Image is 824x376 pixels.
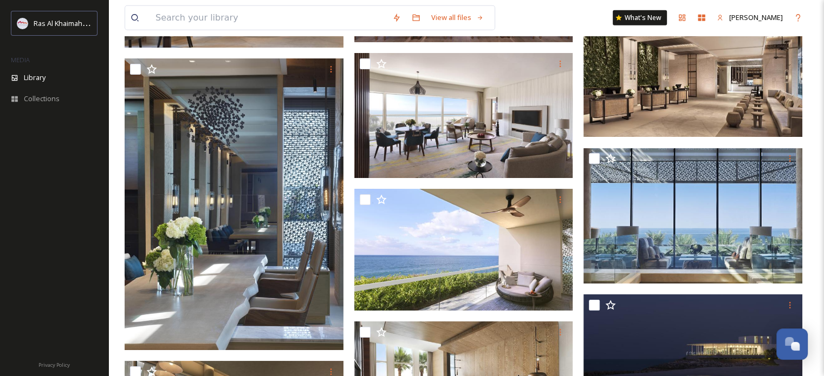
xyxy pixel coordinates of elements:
[354,53,573,178] img: Club InterContinental Junior Suite Living Room.jpg
[583,148,802,283] img: ICRAK Lobby Lounge.jpg
[729,12,783,22] span: [PERSON_NAME]
[24,94,60,104] span: Collections
[24,72,46,83] span: Library
[426,7,489,28] a: View all files
[354,189,573,311] img: Family Villa Terrace.jpg
[17,18,28,29] img: Logo_RAKTDA_RGB-01.png
[11,56,30,64] span: MEDIA
[613,10,667,25] a: What's New
[711,7,788,28] a: [PERSON_NAME]
[150,6,387,30] input: Search your library
[583,9,802,137] img: Lobby.jpg
[125,58,343,350] img: ICRAK Lobby VIP Lounge .jpg
[34,18,187,28] span: Ras Al Khaimah Tourism Development Authority
[38,361,70,368] span: Privacy Policy
[38,358,70,371] a: Privacy Policy
[776,328,808,360] button: Open Chat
